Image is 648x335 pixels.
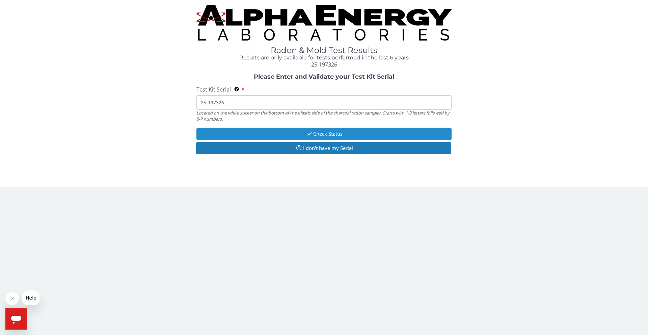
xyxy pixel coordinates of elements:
[196,110,452,122] div: Located on the white sticker on the bottom of the plastic side of the charcoal radon sampler. Sta...
[22,290,40,305] iframe: Message from company
[196,128,452,140] button: Check Status
[196,142,451,154] button: I don't have my Serial
[196,46,452,55] h1: Radon & Mold Test Results
[5,308,27,330] iframe: Button to launch messaging window
[196,5,452,41] img: TightCrop.jpg
[254,73,394,80] strong: Please Enter and Validate your Test Kit Serial
[311,61,337,68] span: 25-197326
[196,55,452,61] h4: Results are only available for tests performed in the last 6 years
[196,86,231,93] span: Test Kit Serial
[5,292,19,305] iframe: Close message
